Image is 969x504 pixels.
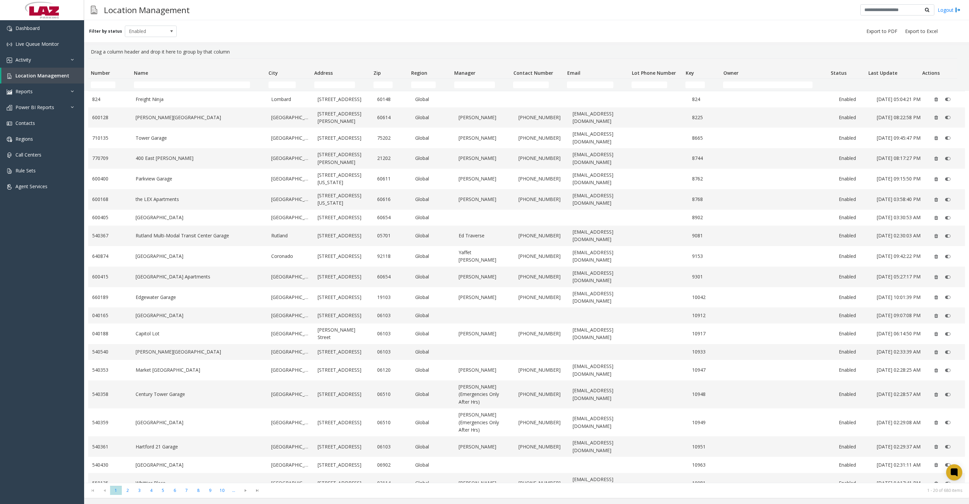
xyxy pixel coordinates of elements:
[573,171,630,187] a: [EMAIL_ADDRESS][DOMAIN_NAME]
[839,253,869,260] a: Enabled
[459,330,510,337] a: [PERSON_NAME]
[459,175,510,182] a: [PERSON_NAME]
[877,232,923,239] a: [DATE] 02:30:03 AM
[828,59,866,79] th: Status
[877,214,921,221] span: [DATE] 03:30:53 AM
[271,443,309,450] a: [GEOGRAPHIC_DATA]
[377,175,407,182] a: 60611
[454,81,495,88] input: Manager Filter
[92,232,128,239] a: 540367
[136,294,263,301] a: Edgewater Garage
[518,419,565,426] a: [PHONE_NUMBER]
[839,330,869,337] a: Enabled
[377,253,407,260] a: 92118
[839,419,869,426] a: Enabled
[15,41,59,47] span: Live Queue Monitor
[877,391,923,398] a: [DATE] 02:28:57 AM
[518,479,565,487] a: [PHONE_NUMBER]
[136,253,263,260] a: [GEOGRAPHIC_DATA]
[92,273,128,280] a: 600415
[377,461,407,469] a: 06902
[377,479,407,487] a: 02114
[377,366,407,374] a: 06120
[877,155,923,162] a: [DATE] 08:17:27 PM
[92,479,128,487] a: 550135
[877,294,921,300] span: [DATE] 10:01:39 PM
[839,214,869,221] a: Enabled
[15,88,33,95] span: Reports
[839,134,869,142] a: Enabled
[459,134,510,142] a: [PERSON_NAME]
[377,443,407,450] a: 06103
[459,196,510,203] a: [PERSON_NAME]
[692,273,722,280] a: 9301
[839,196,869,203] a: Enabled
[136,232,263,239] a: Rutland Multi-Modal Transit Center Garage
[318,214,369,221] a: [STREET_ADDRESS]
[318,461,369,469] a: [STREET_ADDRESS]
[318,326,369,341] a: [PERSON_NAME] Street
[7,121,12,126] img: 'icon'
[136,330,263,337] a: Capitol Lot
[573,249,630,264] a: [EMAIL_ADDRESS][DOMAIN_NAME]
[92,312,128,319] a: 040165
[459,383,510,406] a: [PERSON_NAME] (Emergencies Only After Hrs)
[15,120,35,126] span: Contacts
[92,294,128,301] a: 660189
[377,155,407,162] a: 21202
[92,96,128,103] a: 824
[692,366,722,374] a: 10947
[938,6,961,13] a: Logout
[692,253,722,260] a: 9153
[877,480,921,486] span: [DATE] 04:17:41 PM
[271,114,309,121] a: [GEOGRAPHIC_DATA]
[134,486,145,495] span: Page 3
[15,167,36,174] span: Rule Sets
[415,366,451,374] a: Global
[415,330,451,337] a: Global
[136,134,263,142] a: Tower Garage
[877,273,921,280] span: [DATE] 05:27:17 PM
[415,155,451,162] a: Global
[685,81,705,88] input: Key Filter
[318,479,369,487] a: [STREET_ADDRESS]
[877,479,923,487] a: [DATE] 04:17:41 PM
[110,486,122,495] span: Page 1
[136,312,263,319] a: [GEOGRAPHIC_DATA]
[314,81,355,88] input: Address Filter
[7,184,12,190] img: 'icon'
[573,326,630,341] a: [EMAIL_ADDRESS][DOMAIN_NAME]
[271,348,309,356] a: [GEOGRAPHIC_DATA]
[877,273,923,280] a: [DATE] 05:27:17 PM
[7,105,12,110] img: 'icon'
[518,366,565,374] a: [PHONE_NUMBER]
[415,175,451,182] a: Global
[415,232,451,239] a: Global
[518,273,565,280] a: [PHONE_NUMBER]
[459,479,510,487] a: [PERSON_NAME]
[518,114,565,121] a: [PHONE_NUMBER]
[692,196,722,203] a: 8768
[518,330,565,337] a: [PHONE_NUMBER]
[518,232,565,239] a: [PHONE_NUMBER]
[692,461,722,469] a: 10963
[134,81,250,88] input: Name Filter
[136,175,263,182] a: Parkview Garage
[377,134,407,142] a: 75202
[839,155,869,162] a: Enabled
[136,348,263,356] a: [PERSON_NAME][GEOGRAPHIC_DATA]
[877,462,921,468] span: [DATE] 02:31:11 AM
[92,175,128,182] a: 600400
[459,443,510,450] a: [PERSON_NAME]
[92,366,128,374] a: 540353
[271,214,309,221] a: [GEOGRAPHIC_DATA]
[377,348,407,356] a: 06103
[92,253,128,260] a: 640874
[271,253,309,260] a: Coronado
[415,443,451,450] a: Global
[902,27,940,36] button: Export to Excel
[877,114,921,121] span: [DATE] 08:22:58 PM
[92,214,128,221] a: 600405
[181,486,192,495] span: Page 7
[268,81,296,88] input: City Filter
